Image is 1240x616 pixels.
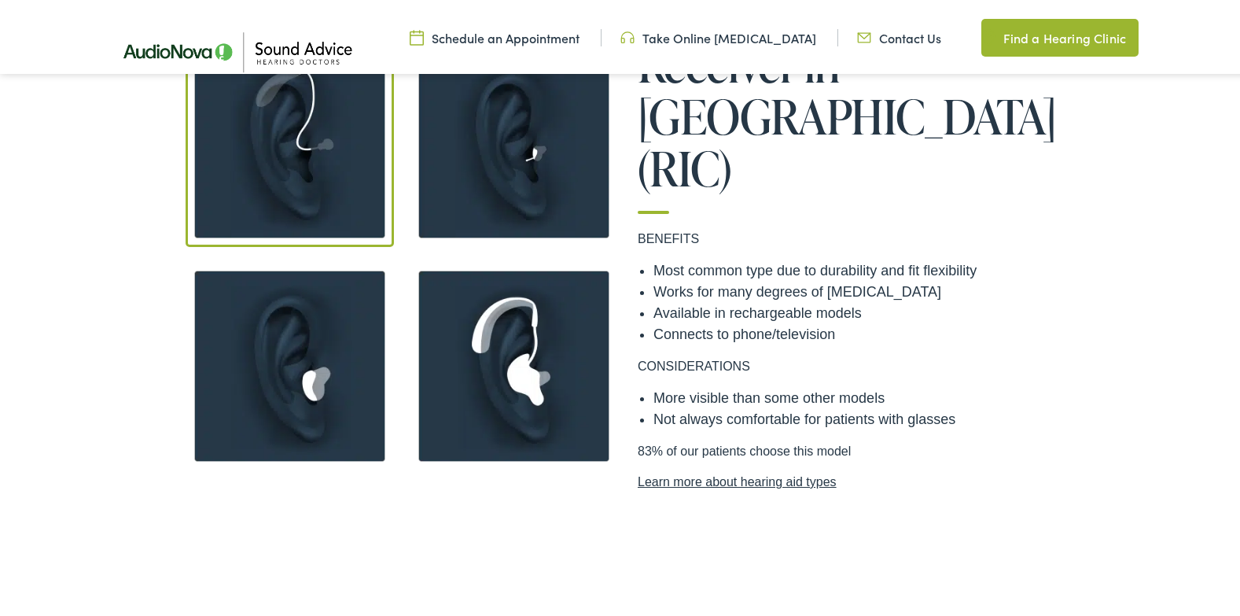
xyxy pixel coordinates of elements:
li: Not always comfortable for patients with glasses [653,406,1062,427]
a: Schedule an Appointment [410,26,580,43]
a: Contact Us [857,26,941,43]
p: CONSIDERATIONS [638,354,1062,373]
img: Icon representing mail communication in a unique green color, indicative of contact or communicat... [857,26,871,43]
p: BENEFITS [638,227,1062,245]
li: Available in rechargeable models [653,300,1062,321]
li: More visible than some other models [653,385,1062,406]
h1: Receiver in [GEOGRAPHIC_DATA] (RIC) [638,35,1062,211]
img: Map pin icon in a unique green color, indicating location-related features or services. [981,25,995,44]
a: Take Online [MEDICAL_DATA] [620,26,816,43]
li: Connects to phone/television [653,321,1062,342]
a: Find a Hearing Clinic [981,16,1139,53]
img: Calendar icon in a unique green color, symbolizing scheduling or date-related features. [410,26,424,43]
p: 83% of our patients choose this model [638,439,1062,489]
a: Learn more about hearing aid types [638,470,1062,489]
li: Most common type due to durability and fit flexibility [653,257,1062,278]
li: Works for many degrees of [MEDICAL_DATA] [653,278,1062,300]
img: Headphone icon in a unique green color, suggesting audio-related services or features. [620,26,635,43]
